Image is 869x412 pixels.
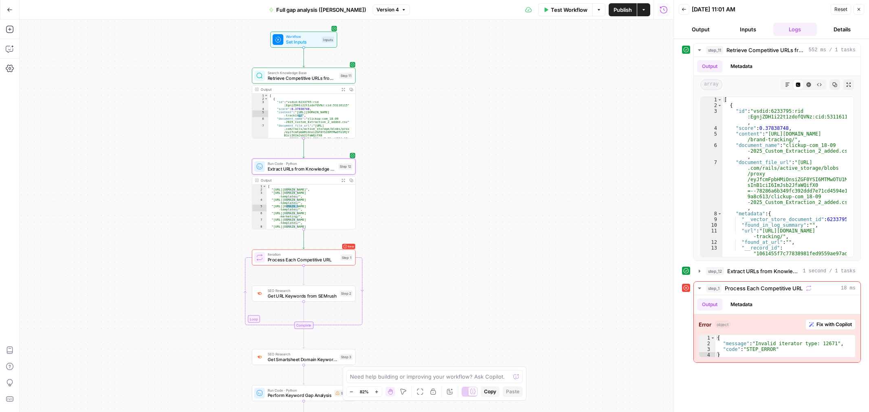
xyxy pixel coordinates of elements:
button: Full gap analysis ([PERSON_NAME]) [264,3,371,16]
span: Process Each Competitive URL [268,256,338,263]
div: 8 [701,211,722,217]
span: Reset [834,6,847,13]
g: Edge from step_1 to step_2 [303,265,305,285]
div: 5 [252,205,266,211]
div: 6 [252,211,266,218]
span: Toggle code folding, rows 1 through 4 [711,335,715,341]
div: 4 [699,352,715,358]
span: Perform Keyword Gap Analysis [268,392,332,399]
span: Extract URLs from Knowledge Base Data [727,267,799,275]
span: array [700,79,722,90]
div: 3 [252,191,266,198]
button: Output [697,60,722,72]
button: Output [679,23,723,36]
span: Run Code · Python [268,388,332,393]
div: WorkflowSet InputsInputs [252,32,355,48]
div: 7 [701,160,722,211]
span: Search Knowledge Base [268,70,337,75]
div: 5 [252,110,268,117]
div: 2 [252,188,266,191]
div: Complete [294,322,313,329]
div: 4 [701,125,722,131]
div: 552 ms / 1 tasks [694,57,860,261]
div: LoopErrorIterationProcess Each Competitive URLStep 1 [252,250,355,265]
button: Inputs [726,23,770,36]
span: Get Smartsheet Domain Keywords [268,356,337,363]
span: Publish [614,6,632,14]
div: 1 [699,335,715,341]
button: Fix with Copilot [805,319,856,330]
div: 2 [701,103,722,108]
button: Publish [609,3,637,16]
div: Step 12 [339,164,352,170]
span: Paste [506,388,519,395]
span: Set Inputs [286,39,319,45]
button: Reset [831,4,851,15]
button: Version 4 [373,4,410,15]
span: 1 second / 1 tasks [803,267,856,275]
div: Step 11 [339,72,353,79]
div: 10 [701,222,722,228]
span: Toggle code folding, rows 1 through 292 [717,97,722,103]
div: 4 [252,198,266,204]
div: 3 [701,108,722,125]
span: Toggle code folding, rows 8 through 28 [717,211,722,217]
div: Step 2 [340,291,352,297]
span: SEO Research [268,288,337,293]
div: Step 4 [334,390,352,396]
div: 2 [699,341,715,346]
button: Test Workflow [538,3,592,16]
div: Run Code · PythonPerform Keyword Gap AnalysisStep 4 [252,385,355,401]
div: Output [261,178,337,183]
span: Retrieve Competitive URLs from Knowledge Base [268,75,337,81]
button: 18 ms [694,282,860,295]
span: Get URL Keywords from SEMrush [268,293,337,299]
div: 11 [701,228,722,239]
span: SEO Research [268,351,337,357]
button: Metadata [726,60,757,72]
span: step_12 [706,267,724,275]
span: Fix with Copilot [816,321,852,328]
div: Output [261,87,337,92]
div: 1 [252,184,266,188]
button: 1 second / 1 tasks [694,265,860,278]
button: Details [820,23,864,36]
div: Search Knowledge BaseRetrieve Competitive URLs from Knowledge BaseStep 11Output[ { "id":"vsdid:62... [252,68,355,138]
div: 7 [252,124,268,147]
div: 9 [701,217,722,222]
span: Extract URLs from Knowledge Base Data [268,166,336,172]
span: Run Code · Python [268,161,336,166]
div: SEO ResearchGet Smartsheet Domain KeywordsStep 3 [252,349,355,365]
g: Edge from step_11 to step_12 [303,138,305,158]
span: 552 ms / 1 tasks [809,46,856,54]
span: 18 ms [841,285,856,292]
span: object [715,321,730,328]
div: 3 [252,101,268,107]
button: Paste [503,386,523,397]
span: Copy [484,388,496,395]
g: Edge from start to step_11 [303,48,305,67]
div: 7 [252,218,266,225]
button: Output [697,298,722,311]
g: Edge from step_3 to step_4 [303,365,305,384]
span: Process Each Competitive URL [725,284,803,292]
div: 6 [701,142,722,160]
div: 1 [252,94,268,97]
span: Toggle code folding, rows 1 through 12 [263,184,266,188]
span: Iteration [268,252,338,257]
g: Edge from step_1-iteration-end to step_3 [303,329,305,348]
div: Complete [252,322,355,329]
div: 4 [252,107,268,110]
div: Run Code · PythonExtract URLs from Knowledge Base DataStep 12Output[ "[URL][DOMAIN_NAME]", "[URL]... [252,158,355,229]
img: p4kt2d9mz0di8532fmfgvfq6uqa0 [256,354,263,360]
g: Edge from step_12 to step_1 [303,230,305,249]
span: Full gap analysis ([PERSON_NAME]) [276,6,366,14]
span: step_1 [706,284,722,292]
span: Toggle code folding, rows 2 through 30 [264,97,268,100]
button: Metadata [726,298,757,311]
div: Step 3 [340,354,352,360]
div: SEO ResearchGet URL Keywords from SEMrushStep 2 [252,285,355,301]
span: Toggle code folding, rows 2 through 30 [717,103,722,108]
span: step_11 [706,46,723,54]
div: 5 [701,131,722,142]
